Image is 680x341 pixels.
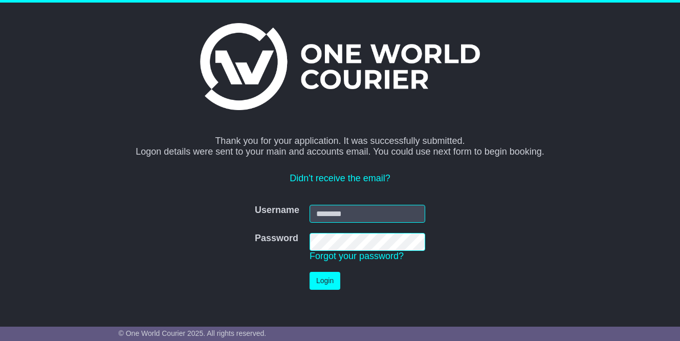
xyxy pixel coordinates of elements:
span: Thank you for your application. It was successfully submitted. Logon details were sent to your ma... [136,136,544,157]
span: © One World Courier 2025. All rights reserved. [119,329,267,337]
label: Username [255,205,299,216]
button: Login [310,272,340,290]
a: Didn't receive the email? [290,173,390,183]
label: Password [255,233,298,244]
img: One World [200,23,479,110]
a: Forgot your password? [310,251,404,261]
